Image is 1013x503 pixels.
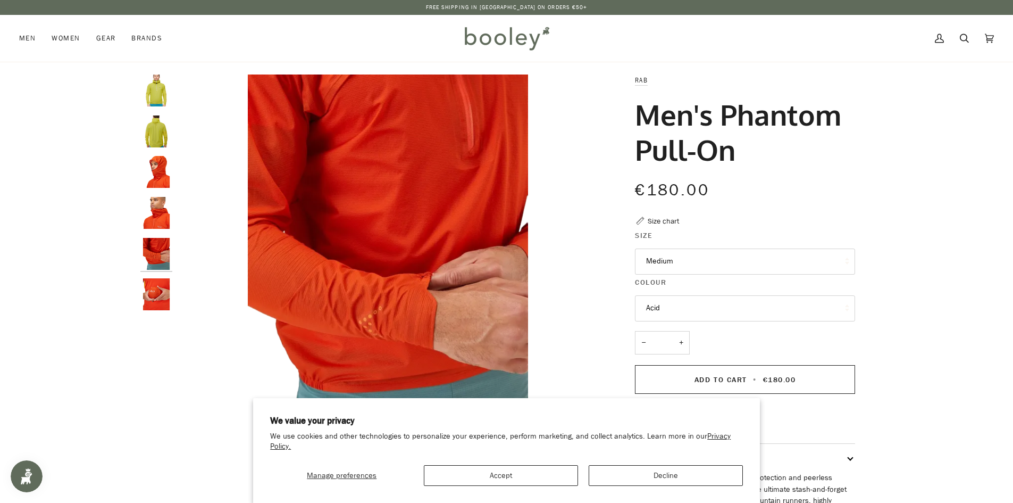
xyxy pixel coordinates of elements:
[763,375,796,385] span: €180.00
[635,277,666,288] span: Colour
[424,465,578,486] button: Accept
[635,97,847,167] h1: Men's Phantom Pull-On
[635,179,709,201] span: €180.00
[635,295,855,321] button: Acid
[88,15,124,62] a: Gear
[270,432,743,452] p: We use cookies and other technologies to personalize your experience, perform marketing, and coll...
[123,15,170,62] a: Brands
[635,365,855,394] button: Add to Cart • €180.00
[270,465,413,486] button: Manage preferences
[131,33,162,44] span: Brands
[178,75,598,496] img: Rab Men&#39;s Phantom Pull-On - Booley Galway
[11,460,43,492] iframe: Button to open loyalty program pop-up
[19,33,36,44] span: Men
[307,471,376,481] span: Manage preferences
[635,76,648,85] a: Rab
[96,33,116,44] span: Gear
[140,116,172,147] img: Rab Men's Phantom Pull-On Acid - Booley Galway
[140,197,172,229] img: Rab Men's Phantom Pull-On - Booley Galway
[460,23,553,54] img: Booley
[140,278,172,310] img: Rab Men's Phantom Pull-On - Booley Galway
[750,375,760,385] span: •
[635,331,690,355] input: Quantity
[52,33,80,44] span: Women
[140,238,172,270] img: Rab Men's Phantom Pull-On - Booley Galway
[589,465,743,486] button: Decline
[694,375,747,385] span: Add to Cart
[426,3,588,12] p: Free Shipping in [GEOGRAPHIC_DATA] on Orders €50+
[648,216,679,227] div: Size chart
[19,15,44,62] a: Men
[635,230,652,241] span: Size
[140,75,172,106] img: Rab Men's Phantom Pull-On Acid - Booley Galway
[140,156,172,188] img: Rab Men's Phantom Pull-On - Booley Galway
[270,431,731,451] a: Privacy Policy.
[635,331,652,355] button: −
[178,75,598,496] div: Rab Men's Phantom Pull-On - Booley Galway
[44,15,88,62] a: Women
[673,331,690,355] button: +
[270,415,743,427] h2: We value your privacy
[635,249,855,275] button: Medium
